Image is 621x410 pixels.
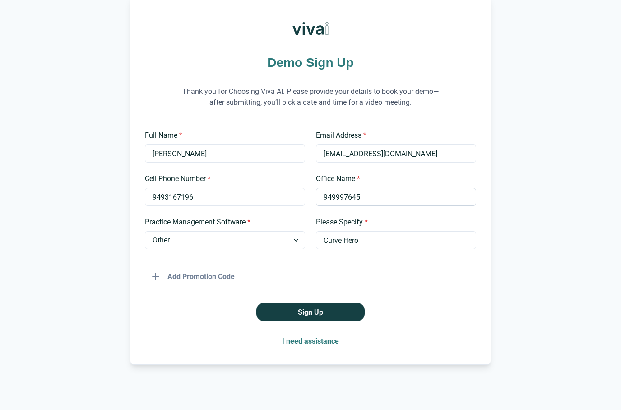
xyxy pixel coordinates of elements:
h1: Demo Sign Up [145,54,476,71]
label: Email Address [316,130,471,141]
label: Office Name [316,173,471,184]
button: Add Promotion Code [145,267,242,285]
label: Full Name [145,130,300,141]
label: Please Specify [316,217,471,228]
input: Type your office name and address [316,188,476,206]
button: Sign Up [256,303,365,321]
button: I need assistance [275,332,346,350]
p: Thank you for Choosing Viva AI. Please provide your details to book your demo—after submitting, y... [175,75,446,119]
label: Cell Phone Number [145,173,300,184]
img: Viva AI Logo [292,10,329,47]
label: Practice Management Software [145,217,300,228]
